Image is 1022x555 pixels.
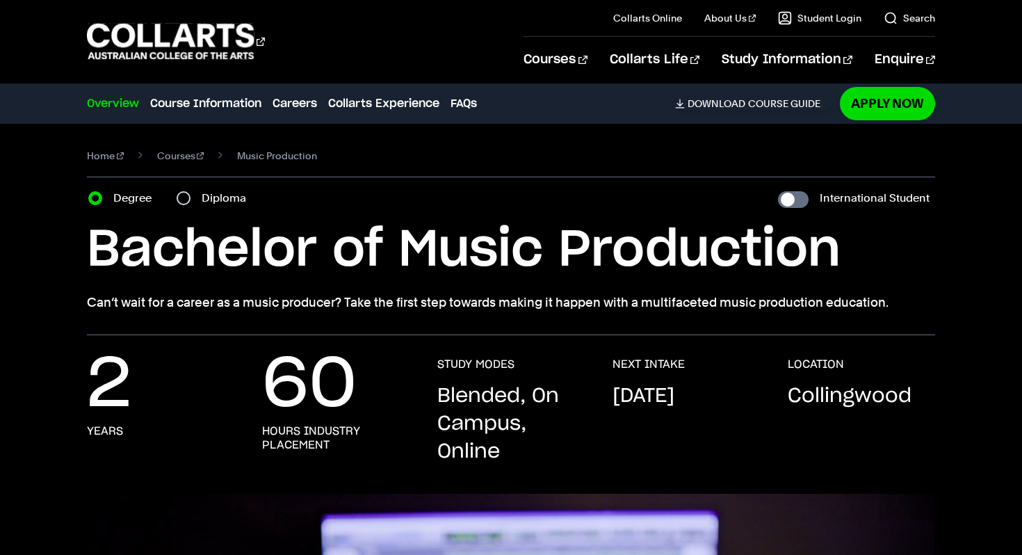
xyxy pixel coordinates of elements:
a: Collarts Experience [328,95,439,112]
a: About Us [704,11,756,25]
span: Music Production [237,146,317,166]
a: Collarts Online [613,11,682,25]
a: Courses [157,146,204,166]
a: Collarts Life [610,37,699,83]
p: Blended, On Campus, Online [437,383,585,466]
a: Enquire [875,37,935,83]
span: Download [688,97,745,110]
div: Go to homepage [87,22,265,61]
a: Home [87,146,124,166]
a: Careers [273,95,317,112]
a: Search [884,11,935,25]
h3: STUDY MODES [437,357,514,371]
a: Overview [87,95,139,112]
p: 60 [262,357,357,413]
h1: Bachelor of Music Production [87,219,935,282]
label: International Student [820,188,930,208]
p: Can’t wait for a career as a music producer? Take the first step towards making it happen with a ... [87,293,935,312]
a: Student Login [778,11,861,25]
a: FAQs [451,95,477,112]
a: DownloadCourse Guide [675,97,832,110]
p: Collingwood [788,383,911,410]
a: Course Information [150,95,261,112]
a: Apply Now [840,87,935,120]
h3: NEXT INTAKE [613,357,685,371]
h3: hours industry placement [262,424,409,452]
p: [DATE] [613,383,674,410]
a: Courses [524,37,587,83]
h3: LOCATION [788,357,844,371]
label: Degree [113,188,160,208]
label: Diploma [202,188,254,208]
p: 2 [87,357,131,413]
a: Study Information [722,37,852,83]
h3: Years [87,424,123,438]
